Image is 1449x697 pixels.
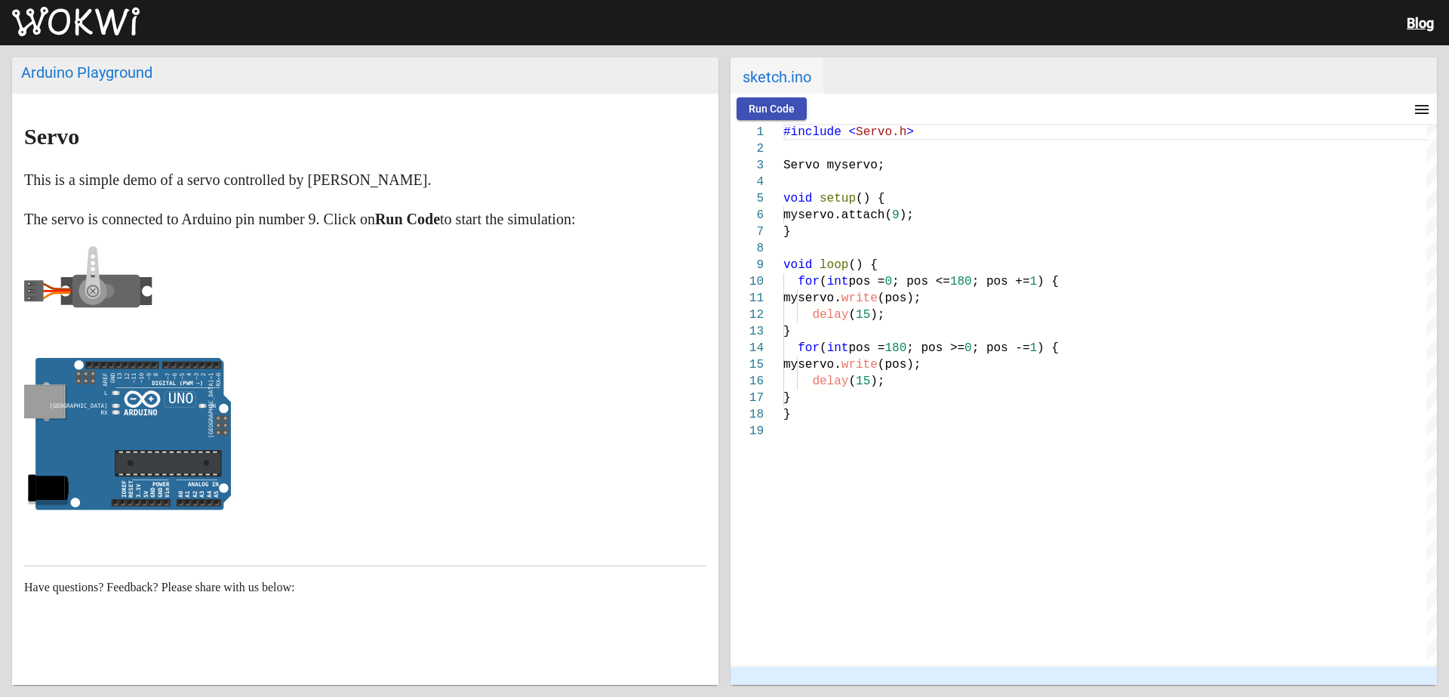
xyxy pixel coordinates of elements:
span: int [827,275,849,288]
div: 10 [731,273,764,290]
span: for [798,275,820,288]
div: 19 [731,423,764,439]
span: } [783,325,791,338]
span: pos = [848,275,884,288]
span: 1 [1030,341,1038,355]
span: 180 [884,341,906,355]
span: (pos); [878,291,921,305]
span: int [827,341,849,355]
span: setup [820,192,856,205]
div: 12 [731,307,764,323]
span: loop [820,258,848,272]
span: > [906,125,914,139]
span: ) { [1037,341,1059,355]
span: ; pos <= [892,275,950,288]
span: ; pos >= [906,341,964,355]
span: Servo.h [856,125,906,139]
span: 15 [856,375,870,388]
span: () { [856,192,884,205]
span: ); [870,375,884,388]
span: myservo. [783,358,841,372]
p: The servo is connected to Arduino pin number 9. Click on to start the simulation: [24,207,706,231]
span: Run Code [749,103,795,115]
strong: Run Code [375,211,440,227]
a: Blog [1407,15,1434,31]
div: 6 [731,207,764,224]
span: () { [848,258,877,272]
span: ; pos -= [972,341,1030,355]
div: 17 [731,390,764,406]
button: Run Code [737,97,807,120]
span: myservo. [783,291,841,305]
div: 9 [731,257,764,273]
span: 0 [964,341,972,355]
span: 9 [892,208,900,222]
span: (pos); [878,358,921,372]
h1: Servo [24,125,706,149]
span: 180 [950,275,972,288]
span: Servo myservo; [783,159,884,172]
span: 0 [884,275,892,288]
div: 3 [731,157,764,174]
div: 2 [731,140,764,157]
div: 7 [731,224,764,240]
span: } [783,225,791,239]
textarea: Editor content;Press Alt+F1 for Accessibility Options. [783,124,784,125]
span: ); [900,208,914,222]
span: write [841,291,878,305]
div: 18 [731,406,764,423]
span: void [783,258,812,272]
span: delay [812,308,848,322]
span: } [783,391,791,405]
span: } [783,408,791,421]
span: Have questions? Feedback? Please share with us below: [24,581,295,594]
span: myservo.attach( [783,208,892,222]
div: Arduino Playground [21,63,709,82]
span: ) { [1037,275,1059,288]
span: 15 [856,308,870,322]
div: 11 [731,290,764,307]
span: for [798,341,820,355]
span: < [848,125,856,139]
span: ; pos += [972,275,1030,288]
div: 16 [731,373,764,390]
span: delay [812,375,848,388]
div: 13 [731,323,764,340]
span: ( [848,308,856,322]
p: This is a simple demo of a servo controlled by [PERSON_NAME]. [24,168,706,192]
span: ( [848,375,856,388]
div: 4 [731,174,764,190]
span: ( [820,341,827,355]
img: Wokwi [12,7,140,37]
span: 1 [1030,275,1038,288]
span: void [783,192,812,205]
span: write [841,358,878,372]
span: pos = [848,341,884,355]
div: 5 [731,190,764,207]
div: 8 [731,240,764,257]
mat-icon: menu [1413,100,1431,119]
div: 14 [731,340,764,356]
span: #include [783,125,841,139]
div: 1 [731,124,764,140]
span: ( [820,275,827,288]
span: ); [870,308,884,322]
span: sketch.ino [731,57,823,94]
div: 15 [731,356,764,373]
